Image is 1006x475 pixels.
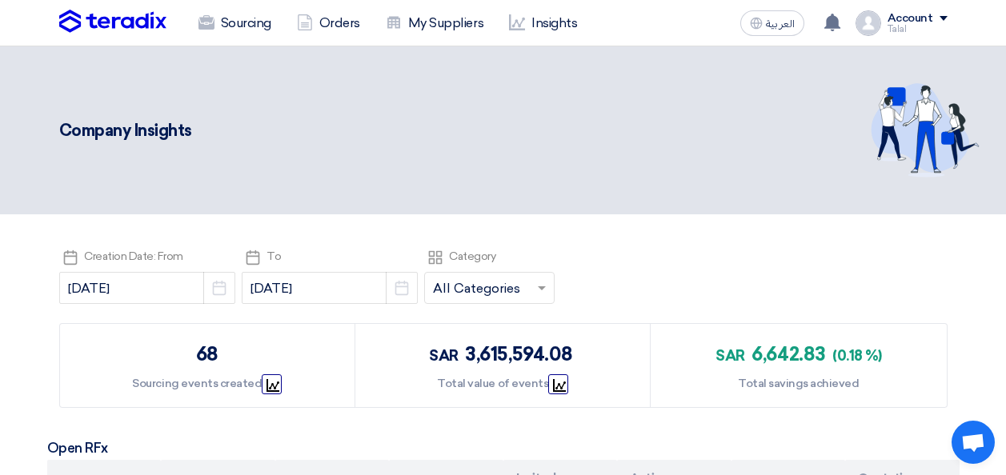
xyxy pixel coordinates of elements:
a: Sourcing [186,6,284,41]
span: العربية [766,18,795,30]
img: profile_test.png [856,10,881,36]
span: Creation Date: From [84,249,183,263]
div: Total savings achieved [738,375,859,392]
div: Talal [888,25,948,34]
span: To [267,249,281,263]
span: sar [429,347,459,365]
span: Category [449,249,495,263]
a: My Suppliers [373,6,496,41]
div: Account [888,12,933,26]
button: العربية [740,10,804,36]
input: from [59,272,235,304]
div: Open chat [952,421,995,464]
div: Total value of events [437,375,567,392]
input: to [242,272,418,304]
div: Company Insights [59,118,681,142]
span: 3,615,594.08 [465,342,572,365]
img: Teradix logo [59,10,166,34]
a: Orders [284,6,373,41]
div: Sourcing events created [132,375,282,392]
a: Insights [496,6,590,41]
span: 6,642.83 [751,342,825,365]
span: sar [715,347,745,365]
img: invite_your_team.svg [871,83,980,178]
span: (0.18 %) [832,347,881,365]
div: 68 [196,340,218,369]
h5: Open RFx [47,440,960,456]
